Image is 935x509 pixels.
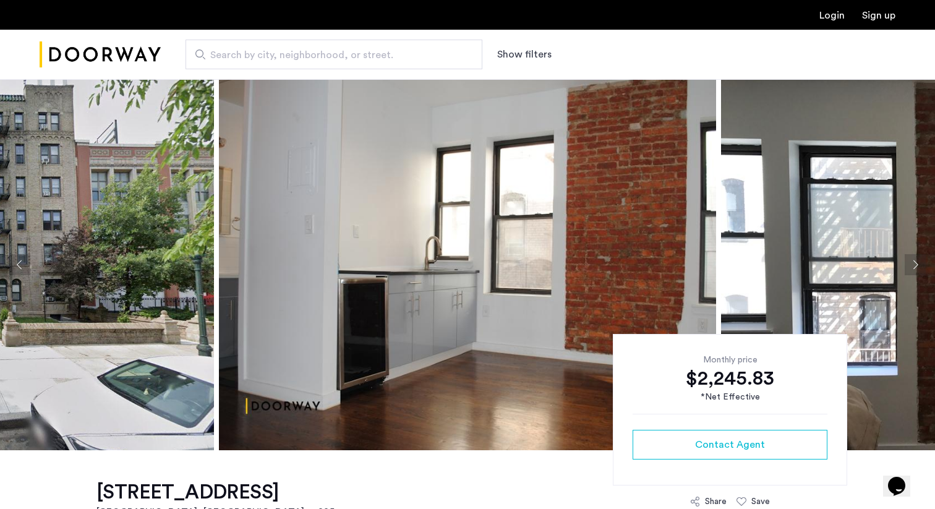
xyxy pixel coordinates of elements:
[883,460,923,497] iframe: chat widget
[633,366,827,391] div: $2,245.83
[751,495,770,508] div: Save
[633,430,827,460] button: button
[862,11,895,20] a: Registration
[905,254,926,275] button: Next apartment
[96,480,335,505] h1: [STREET_ADDRESS]
[819,11,845,20] a: Login
[210,48,448,62] span: Search by city, neighborhood, or street.
[186,40,482,69] input: Apartment Search
[695,437,765,452] span: Contact Agent
[9,254,30,275] button: Previous apartment
[40,32,161,78] img: logo
[705,495,727,508] div: Share
[219,79,716,450] img: apartment
[633,391,827,404] div: *Net Effective
[497,47,552,62] button: Show or hide filters
[40,32,161,78] a: Cazamio Logo
[633,354,827,366] div: Monthly price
